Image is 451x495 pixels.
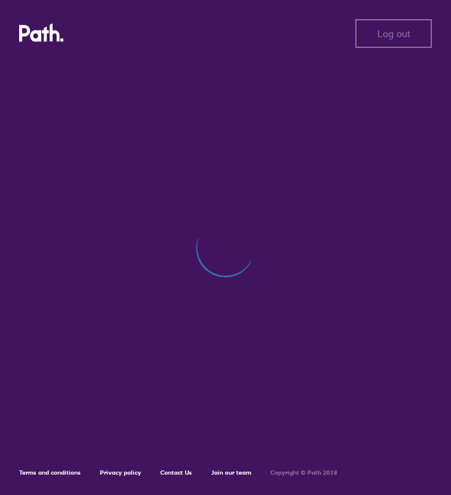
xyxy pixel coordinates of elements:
a: Privacy policy [100,469,141,476]
h6: Copyright © Path 2018 [270,469,337,476]
a: Contact Us [160,469,192,476]
span: Log out [377,28,410,39]
button: Log out [355,19,432,48]
a: Join our team [211,469,251,476]
a: Terms and conditions [19,469,81,476]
